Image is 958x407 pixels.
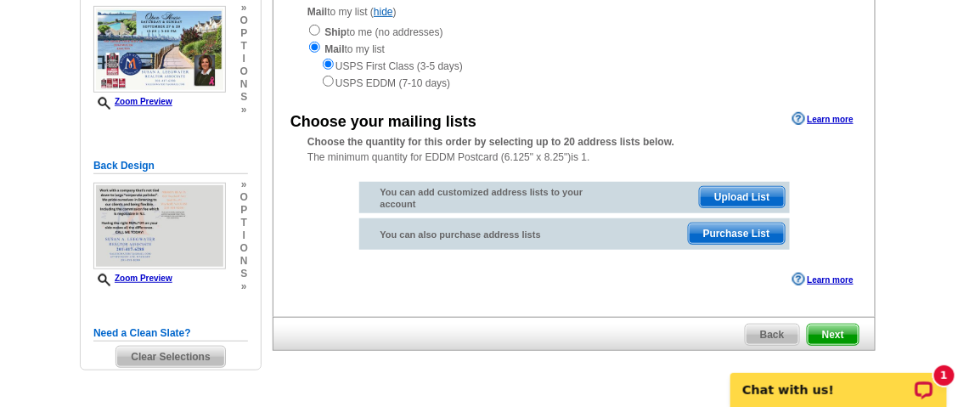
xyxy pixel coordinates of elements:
[307,23,841,91] div: to me (no addresses) to my list
[792,112,854,126] a: Learn more
[273,4,875,91] div: to my list ( )
[116,347,224,367] span: Clear Selections
[746,325,799,345] span: Back
[792,273,854,286] a: Learn more
[307,57,841,91] div: USPS First Class (3-5 days) USPS EDDM (7-10 days)
[324,26,347,38] strong: Ship
[307,6,327,18] strong: Mail
[240,53,248,65] span: i
[93,158,248,174] h5: Back Design
[745,324,800,346] a: Back
[240,191,248,204] span: o
[359,182,605,214] div: You can add customized address lists to your account
[240,40,248,53] span: t
[240,229,248,242] span: i
[719,353,958,407] iframe: LiveChat chat widget
[240,255,248,268] span: n
[240,242,248,255] span: o
[240,14,248,27] span: o
[273,134,875,165] div: The minimum quantity for EDDM Postcard (6.125" x 8.25")is 1.
[93,325,248,342] h5: Need a Clean Slate?
[290,110,476,133] div: Choose your mailing lists
[324,43,344,55] strong: Mail
[240,104,248,116] span: »
[808,325,859,345] span: Next
[240,178,248,191] span: »
[240,65,248,78] span: o
[240,2,248,14] span: »
[240,78,248,91] span: n
[240,27,248,40] span: p
[240,268,248,280] span: s
[240,204,248,217] span: p
[93,97,172,106] a: Zoom Preview
[359,218,605,245] div: You can also purchase address lists
[93,6,226,93] img: small-thumb.jpg
[700,187,784,207] span: Upload List
[374,6,393,18] a: hide
[240,217,248,229] span: t
[240,280,248,293] span: »
[689,223,785,244] span: Purchase List
[93,274,172,283] a: Zoom Preview
[93,183,226,270] img: small-thumb.jpg
[240,91,248,104] span: s
[307,136,674,148] strong: Choose the quantity for this order by selecting up to 20 address lists below.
